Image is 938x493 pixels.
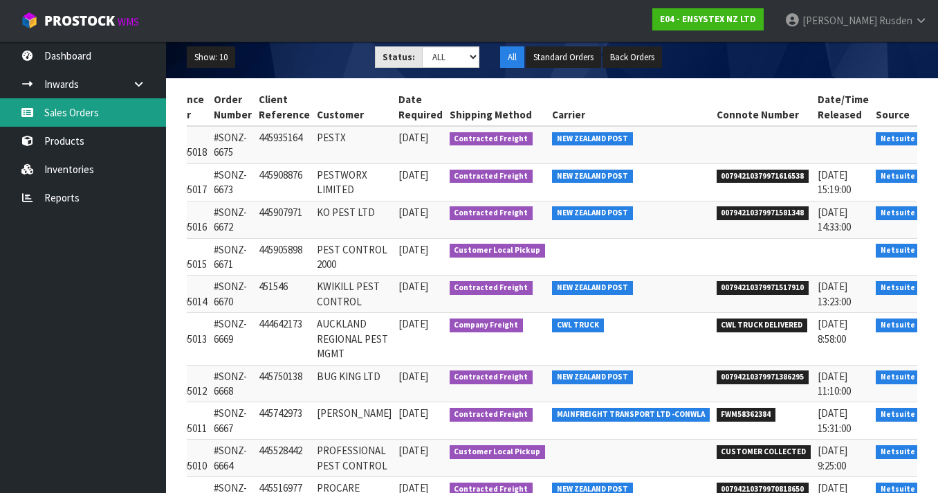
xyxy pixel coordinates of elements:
[876,370,920,384] span: Netsuite
[398,243,428,256] span: [DATE]
[818,444,847,472] span: [DATE] 9:25:00
[313,313,395,365] td: AUCKLAND REGIONAL PEST MGMT
[313,276,395,313] td: KWIKILL PEST CONTROL
[818,406,851,434] span: [DATE] 15:31:00
[398,206,428,219] span: [DATE]
[210,163,255,201] td: #SONZ-6673
[446,89,549,126] th: Shipping Method
[255,440,313,477] td: 445528442
[255,238,313,276] td: 445905898
[717,281,809,295] span: 00794210379971517910
[210,365,255,402] td: #SONZ-6668
[603,46,662,69] button: Back Orders
[255,89,313,126] th: Client Reference
[21,12,38,29] img: cube-alt.png
[255,313,313,365] td: 444642173
[255,365,313,402] td: 445750138
[717,408,776,422] span: FWM58362384
[552,319,604,332] span: CWL TRUCK
[872,89,923,126] th: Source
[210,276,255,313] td: #SONZ-6670
[450,408,533,422] span: Contracted Freight
[313,126,395,163] td: PESTX
[210,201,255,238] td: #SONZ-6672
[395,89,446,126] th: Date Required
[450,370,533,384] span: Contracted Freight
[876,170,920,183] span: Netsuite
[313,201,395,238] td: KO PEST LTD
[552,408,710,422] span: MAINFREIGHT TRANSPORT LTD -CONWLA
[187,46,235,69] button: Show: 10
[255,126,313,163] td: 445935164
[717,206,809,220] span: 00794210379971581348
[526,46,601,69] button: Standard Orders
[313,238,395,276] td: PEST CONTROL 2000
[313,365,395,402] td: BUG KING LTD
[255,201,313,238] td: 445907971
[210,89,255,126] th: Order Number
[313,89,395,126] th: Customer
[398,317,428,330] span: [DATE]
[44,12,115,30] span: ProStock
[383,51,415,63] strong: Status:
[876,408,920,422] span: Netsuite
[552,132,633,146] span: NEW ZEALAND POST
[500,46,524,69] button: All
[398,406,428,420] span: [DATE]
[717,445,811,459] span: CUSTOMER COLLECTED
[398,131,428,144] span: [DATE]
[313,163,395,201] td: PESTWORX LIMITED
[818,168,851,196] span: [DATE] 15:19:00
[717,319,808,332] span: CWL TRUCK DELIVERED
[210,313,255,365] td: #SONZ-6669
[450,319,524,332] span: Company Freight
[876,281,920,295] span: Netsuite
[552,206,633,220] span: NEW ZEALAND POST
[814,89,872,126] th: Date/Time Released
[255,163,313,201] td: 445908876
[876,244,920,258] span: Netsuite
[255,276,313,313] td: 451546
[255,402,313,440] td: 445742973
[398,444,428,457] span: [DATE]
[398,280,428,293] span: [DATE]
[876,206,920,220] span: Netsuite
[717,370,809,384] span: 00794210379971386295
[660,13,756,25] strong: E04 - ENSYSTEX NZ LTD
[876,132,920,146] span: Netsuite
[713,89,815,126] th: Connote Number
[549,89,713,126] th: Carrier
[879,14,912,27] span: Rusden
[210,126,255,163] td: #SONZ-6675
[450,445,546,459] span: Customer Local Pickup
[398,168,428,181] span: [DATE]
[876,445,920,459] span: Netsuite
[552,170,633,183] span: NEW ZEALAND POST
[818,206,851,233] span: [DATE] 14:33:00
[450,206,533,220] span: Contracted Freight
[313,402,395,440] td: [PERSON_NAME]
[552,281,633,295] span: NEW ZEALAND POST
[450,244,546,258] span: Customer Local Pickup
[818,280,851,307] span: [DATE] 13:23:00
[552,370,633,384] span: NEW ZEALAND POST
[313,440,395,477] td: PROFESSIONAL PEST CONTROL
[450,132,533,146] span: Contracted Freight
[210,402,255,440] td: #SONZ-6667
[210,440,255,477] td: #SONZ-6664
[398,370,428,383] span: [DATE]
[876,319,920,332] span: Netsuite
[450,170,533,183] span: Contracted Freight
[802,14,877,27] span: [PERSON_NAME]
[717,170,809,183] span: 00794210379971616538
[818,317,847,345] span: [DATE] 8:58:00
[450,281,533,295] span: Contracted Freight
[818,370,851,397] span: [DATE] 11:10:00
[210,238,255,276] td: #SONZ-6671
[118,15,139,28] small: WMS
